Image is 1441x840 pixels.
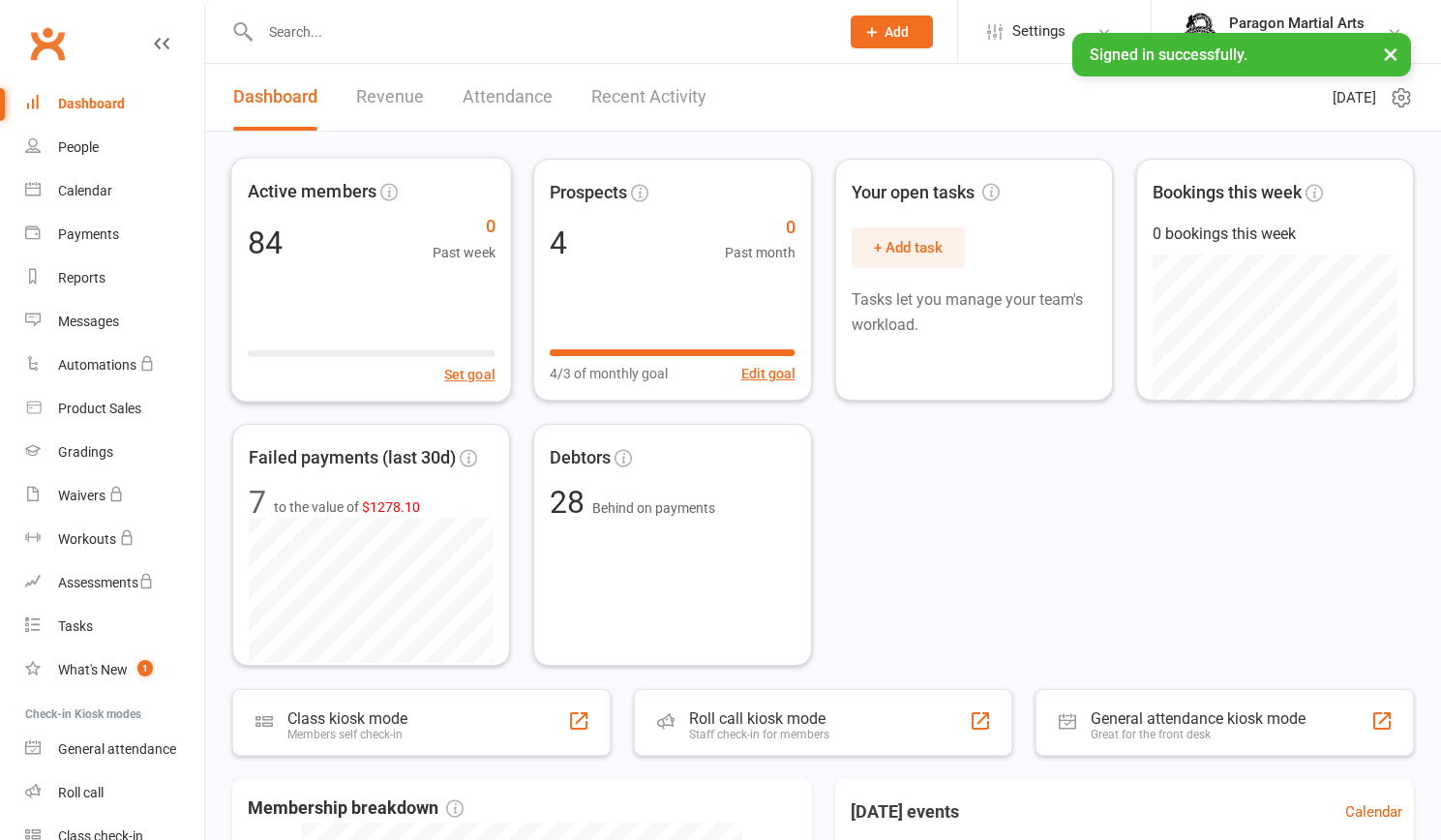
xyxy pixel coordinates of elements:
[433,213,495,241] span: 0
[58,357,136,373] div: Automations
[248,795,464,823] span: Membership breakdown
[58,314,119,329] div: Messages
[852,179,1000,207] span: Your open tasks
[25,561,204,605] a: Assessments
[1229,32,1365,49] div: Paragon Martial Arts
[287,709,407,728] div: Class kiosk mode
[25,300,204,344] a: Messages
[885,24,909,40] span: Add
[1153,179,1302,207] span: Bookings this week
[444,364,495,386] button: Set goal
[550,179,627,207] span: Prospects
[25,728,204,771] a: General attendance kiosk mode
[25,213,204,256] a: Payments
[356,64,424,131] a: Revenue
[835,795,975,829] h3: [DATE] events
[1091,709,1306,728] div: General attendance kiosk mode
[58,741,176,757] div: General attendance
[550,363,668,384] span: 4/3 of monthly goal
[58,488,105,503] div: Waivers
[58,444,113,460] div: Gradings
[274,496,420,518] span: to the value of
[741,363,796,384] button: Edit goal
[58,575,154,590] div: Assessments
[1090,45,1247,64] span: Signed in successfully.
[852,287,1096,337] p: Tasks let you manage your team's workload.
[255,18,826,45] input: Search...
[463,64,553,131] a: Attendance
[1181,13,1219,51] img: thumb_image1511995586.png
[25,648,204,692] a: What's New1
[58,662,128,677] div: What's New
[25,387,204,431] a: Product Sales
[58,618,93,634] div: Tasks
[725,242,796,263] span: Past month
[25,126,204,169] a: People
[287,728,407,741] div: Members self check-in
[851,15,933,48] button: Add
[58,270,105,285] div: Reports
[249,444,456,472] span: Failed payments (last 30d)
[1373,33,1408,75] button: ×
[58,531,116,547] div: Workouts
[550,444,611,472] span: Debtors
[249,487,266,518] div: 7
[25,82,204,126] a: Dashboard
[689,709,829,728] div: Roll call kiosk mode
[58,139,99,155] div: People
[233,64,317,131] a: Dashboard
[1333,86,1376,109] span: [DATE]
[1091,728,1306,741] div: Great for the front desk
[58,96,125,111] div: Dashboard
[25,605,204,648] a: Tasks
[137,660,153,676] span: 1
[25,344,204,387] a: Automations
[25,169,204,213] a: Calendar
[248,226,283,257] div: 84
[1229,15,1365,32] div: Paragon Martial Arts
[25,431,204,474] a: Gradings
[58,785,104,800] div: Roll call
[550,227,567,258] div: 4
[433,241,495,263] span: Past week
[852,227,965,268] button: + Add task
[58,226,119,242] div: Payments
[58,401,141,416] div: Product Sales
[1012,10,1066,53] span: Settings
[362,499,420,515] span: $1278.10
[25,474,204,518] a: Waivers
[1153,222,1397,247] div: 0 bookings this week
[58,183,112,198] div: Calendar
[725,214,796,242] span: 0
[23,19,72,68] a: Clubworx
[25,256,204,300] a: Reports
[592,500,715,516] span: Behind on payments
[25,771,204,815] a: Roll call
[550,484,592,521] span: 28
[248,177,376,205] span: Active members
[689,728,829,741] div: Staff check-in for members
[25,518,204,561] a: Workouts
[591,64,706,131] a: Recent Activity
[1345,800,1402,824] a: Calendar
